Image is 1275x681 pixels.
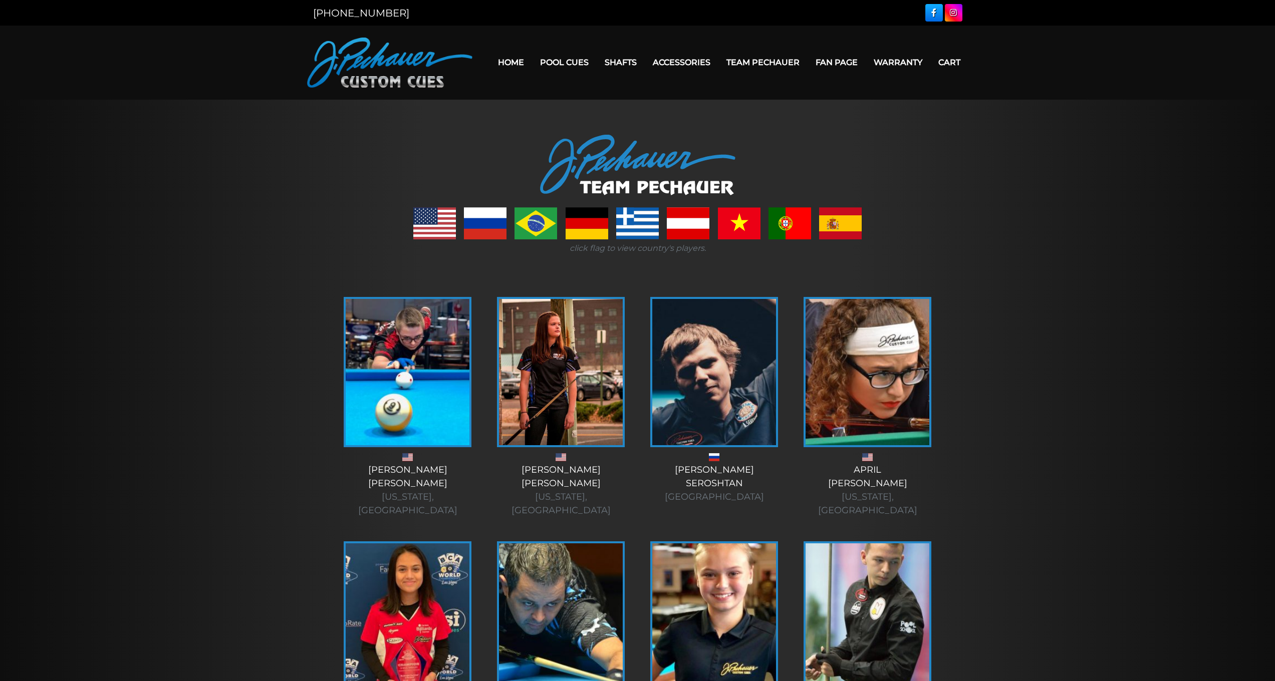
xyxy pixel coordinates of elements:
[718,50,808,75] a: Team Pechauer
[341,490,474,517] div: [US_STATE], [GEOGRAPHIC_DATA]
[341,463,474,517] div: [PERSON_NAME] [PERSON_NAME]
[313,7,409,19] a: [PHONE_NUMBER]
[494,463,628,517] div: [PERSON_NAME] [PERSON_NAME]
[494,490,628,517] div: [US_STATE], [GEOGRAPHIC_DATA]
[808,50,866,75] a: Fan Page
[341,297,474,517] a: [PERSON_NAME][PERSON_NAME] [US_STATE], [GEOGRAPHIC_DATA]
[307,38,472,88] img: Pechauer Custom Cues
[346,299,469,445] img: alex-bryant-225x320.jpg
[648,490,781,504] div: [GEOGRAPHIC_DATA]
[801,490,934,517] div: [US_STATE], [GEOGRAPHIC_DATA]
[648,463,781,504] div: [PERSON_NAME] Seroshtan
[490,50,532,75] a: Home
[806,299,929,445] img: April-225x320.jpg
[801,297,934,517] a: April[PERSON_NAME] [US_STATE], [GEOGRAPHIC_DATA]
[499,299,623,445] img: amanda-c-1-e1555337534391.jpg
[801,463,934,517] div: April [PERSON_NAME]
[570,243,706,253] i: click flag to view country's players.
[597,50,645,75] a: Shafts
[494,297,628,517] a: [PERSON_NAME][PERSON_NAME] [US_STATE], [GEOGRAPHIC_DATA]
[930,50,968,75] a: Cart
[648,297,781,504] a: [PERSON_NAME]Seroshtan [GEOGRAPHIC_DATA]
[866,50,930,75] a: Warranty
[652,299,776,445] img: andrei-1-225x320.jpg
[532,50,597,75] a: Pool Cues
[645,50,718,75] a: Accessories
